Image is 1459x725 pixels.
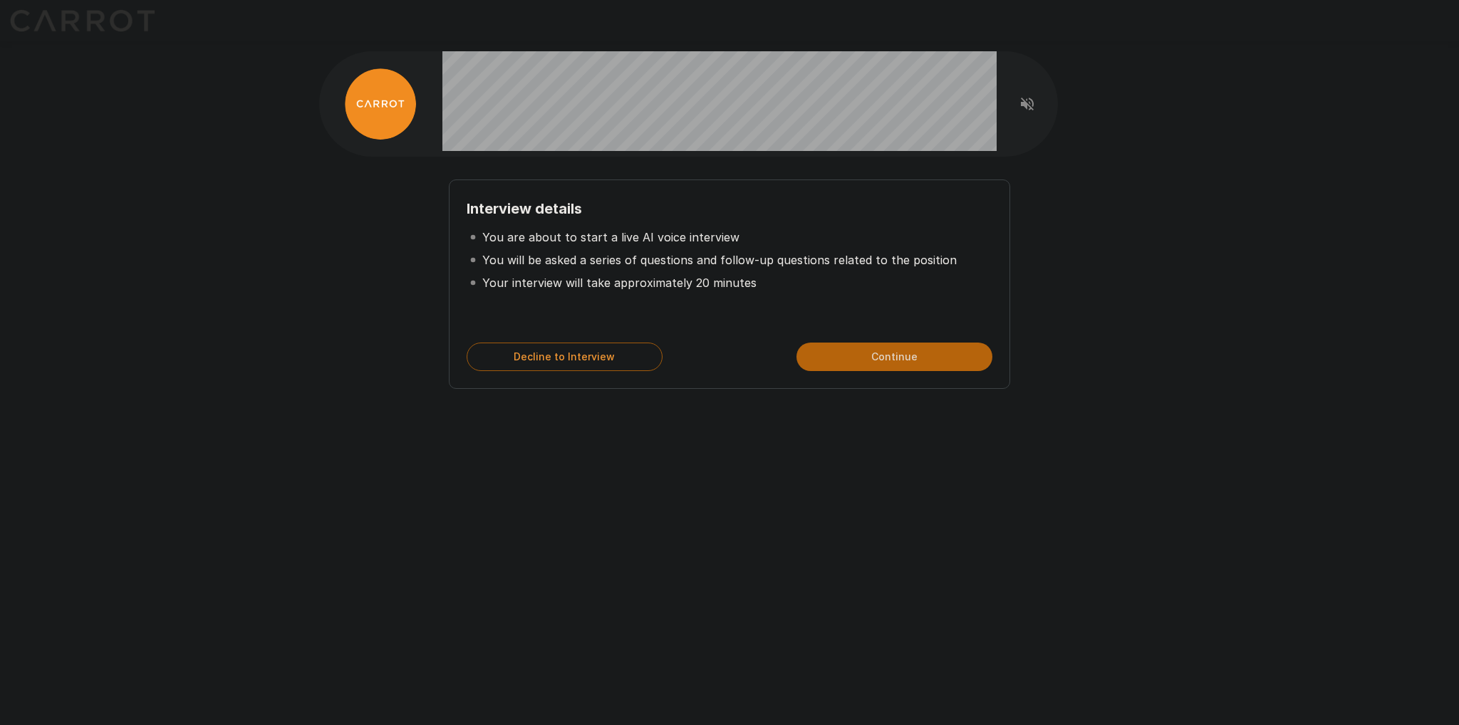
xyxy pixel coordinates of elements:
button: Continue [796,343,992,371]
p: Your interview will take approximately 20 minutes [482,274,757,291]
button: Read questions aloud [1013,90,1042,118]
img: carrot_logo.png [345,68,416,140]
b: Interview details [467,200,582,217]
p: You are about to start a live AI voice interview [482,229,739,246]
p: You will be asked a series of questions and follow-up questions related to the position [482,251,957,268]
button: Decline to Interview [467,343,663,371]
